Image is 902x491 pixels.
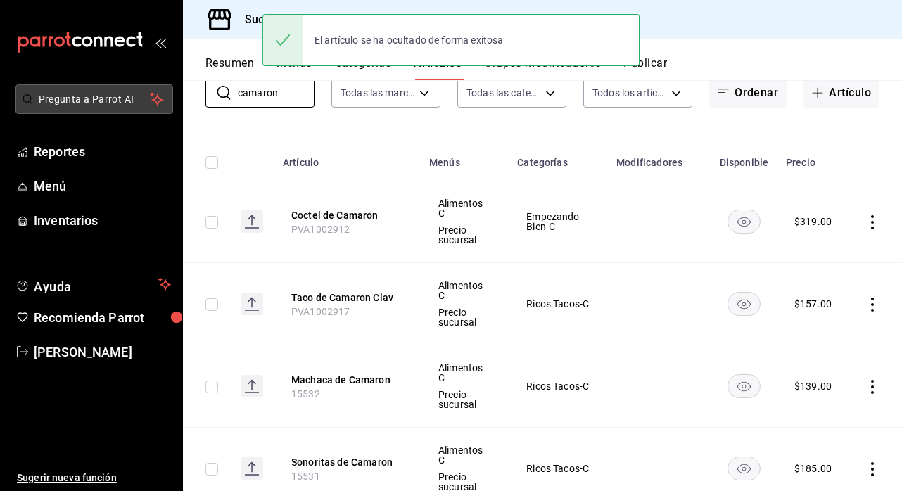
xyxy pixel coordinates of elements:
div: navigation tabs [205,56,902,80]
a: Pregunta a Parrot AI [10,102,173,117]
span: 15531 [291,471,320,482]
span: Menú [34,177,171,196]
button: actions [865,462,879,476]
button: Artículo [803,78,879,108]
div: $ 157.00 [794,297,832,311]
button: edit-product-location [291,373,404,387]
button: Pregunta a Parrot AI [15,84,173,114]
div: El artículo se ha ocultado de forma exitosa [303,25,514,56]
button: actions [865,215,879,229]
span: Reportes [34,142,171,161]
div: $ 185.00 [794,461,832,476]
button: actions [865,298,879,312]
th: Modificadores [608,136,711,181]
span: Alimentos C [438,445,491,465]
button: actions [865,380,879,394]
button: availability-product [728,457,761,480]
span: Ricos Tacos-C [526,464,590,473]
span: Precio sucursal [438,390,491,409]
div: $ 319.00 [794,215,832,229]
th: Categorías [509,136,608,181]
span: Ricos Tacos-C [526,381,590,391]
span: Precio sucursal [438,225,491,245]
button: edit-product-location [291,455,404,469]
th: Artículo [274,136,421,181]
span: Todas las marcas, Sin marca [341,86,414,100]
span: Alimentos C [438,363,491,383]
span: Todas las categorías, Sin categoría [466,86,540,100]
button: Resumen [205,56,254,80]
button: availability-product [728,210,761,234]
th: Menús [421,136,509,181]
button: availability-product [728,374,761,398]
th: Disponible [711,136,777,181]
h3: Sucursal: Clavadito (Calzada) [234,11,397,28]
button: open_drawer_menu [155,37,166,48]
span: PVA1002917 [291,306,350,317]
span: Pregunta a Parrot AI [39,92,151,107]
span: Alimentos C [438,198,491,218]
span: Sugerir nueva función [17,471,171,485]
span: Inventarios [34,211,171,230]
th: Precio [777,136,849,181]
span: [PERSON_NAME] [34,343,171,362]
span: Todos los artículos [592,86,666,100]
span: Ricos Tacos-C [526,299,590,309]
span: Ayuda [34,276,153,293]
span: PVA1002912 [291,224,350,235]
button: edit-product-location [291,208,404,222]
span: Precio sucursal [438,307,491,327]
span: Alimentos C [438,281,491,300]
button: Ordenar [709,78,787,108]
button: availability-product [728,292,761,316]
input: Buscar artículo [238,79,315,107]
span: Recomienda Parrot [34,308,171,327]
span: 15532 [291,388,320,400]
span: Empezando Bien-C [526,212,590,231]
button: Publicar [623,56,667,80]
button: edit-product-location [291,291,404,305]
div: $ 139.00 [794,379,832,393]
